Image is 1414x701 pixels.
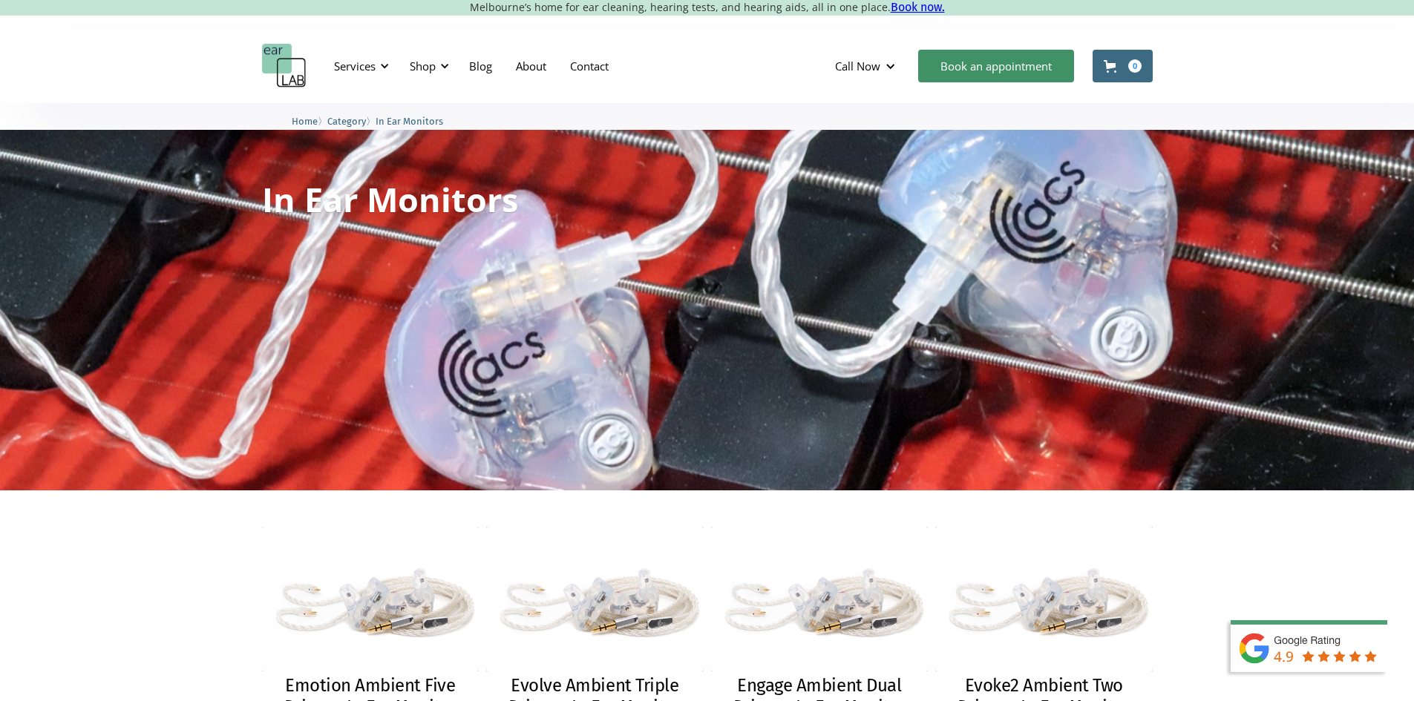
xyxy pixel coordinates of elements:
a: Blog [457,45,504,88]
h1: In Ear Monitors [262,182,518,216]
div: Services [334,59,376,73]
img: Evolve Ambient Triple Driver – In Ear Monitor [486,527,704,671]
div: Shop [401,44,454,88]
a: In Ear Monitors [376,113,443,128]
a: home [262,44,307,88]
div: Shop [410,59,436,73]
div: Call Now [823,44,911,88]
img: Engage Ambient Dual Driver – In Ear Monitor [711,527,929,671]
li: 〉 [327,113,376,129]
a: Book an appointment [918,50,1074,82]
a: Contact [558,45,621,88]
div: Services [325,44,393,88]
img: Emotion Ambient Five Driver – In Ear Monitor [262,527,479,671]
div: Call Now [835,59,880,73]
span: In Ear Monitors [376,116,443,127]
a: Open cart [1093,50,1153,82]
li: 〉 [292,113,327,129]
span: Home [292,116,318,127]
a: About [504,45,558,88]
img: Evoke2 Ambient Two Driver – In Ear Monitor [935,527,1153,671]
div: 0 [1128,59,1142,73]
span: Category [327,116,366,127]
a: Category [327,113,366,128]
a: Home [292,113,318,128]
